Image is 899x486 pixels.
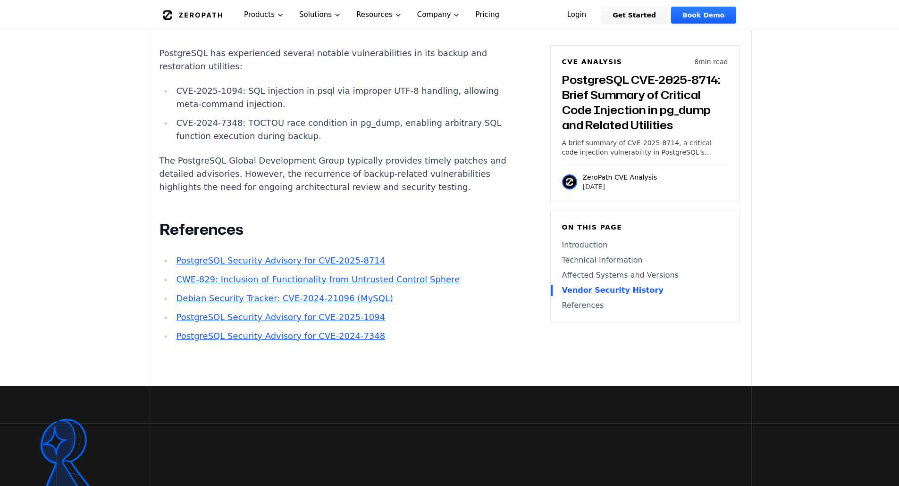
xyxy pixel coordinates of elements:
a: Introduction [562,239,728,251]
li: CVE-2024-7348: TOCTOU race condition in pg_dump, enabling arbitrary SQL function execution during... [173,116,511,143]
a: Get Started [601,7,667,24]
a: Debian Security Tracker: CVE-2024-21096 (MySQL) [176,293,393,303]
a: Login [556,7,598,24]
a: Technical Information [562,255,728,266]
h2: References [160,220,511,239]
p: ZeroPath CVE Analysis [583,173,657,182]
a: PostgreSQL Security Advisory for CVE-2024-7348 [176,331,385,341]
a: PostgreSQL Security Advisory for CVE-2025-1094 [176,312,385,322]
p: [DATE] [583,182,657,191]
a: PostgreSQL Security Advisory for CVE-2025-8714 [176,255,385,265]
h6: On this page [562,222,728,232]
img: ZeroPath CVE Analysis [562,174,577,189]
a: CWE-829: Inclusion of Functionality from Untrusted Control Sphere [176,274,460,284]
h3: PostgreSQL CVE-2025-8714: Brief Summary of Critical Code Injection in pg_dump and Related Utilities [562,72,728,132]
a: Affected Systems and Versions [562,270,728,281]
a: References [562,300,728,311]
h2: Vendor Security History [160,13,511,32]
a: Vendor Security History [562,285,728,296]
p: The PostgreSQL Global Development Group typically provides timely patches and detailed advisories... [160,154,511,194]
a: Book Demo [671,7,736,24]
h6: CVE Analysis [562,57,622,66]
p: 8 min read [694,57,728,66]
li: CVE-2025-1094: SQL injection in psql via improper UTF-8 handling, allowing meta-command injection. [173,84,511,111]
p: A brief summary of CVE-2025-8714, a critical code injection vulnerability in PostgreSQL's pg_dump... [562,138,728,157]
p: PostgreSQL has experienced several notable vulnerabilities in its backup and restoration utilities: [160,47,511,73]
